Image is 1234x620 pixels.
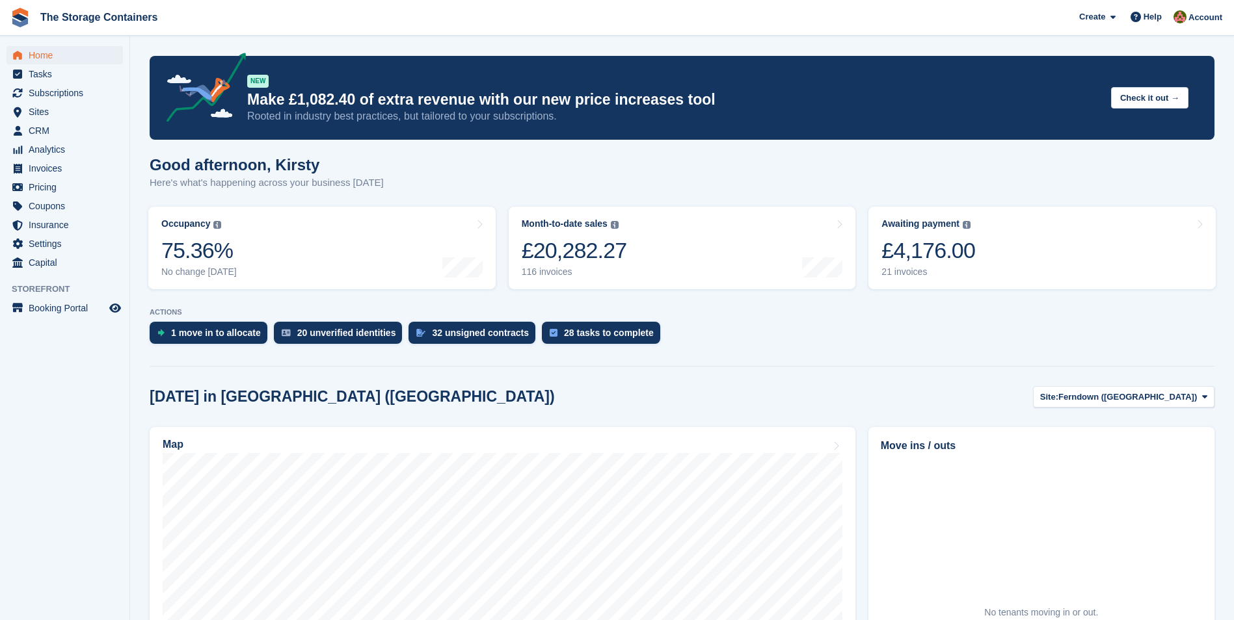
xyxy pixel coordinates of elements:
img: icon-info-grey-7440780725fd019a000dd9b08b2336e03edf1995a4989e88bcd33f0948082b44.svg [611,221,619,229]
a: menu [7,46,123,64]
span: Insurance [29,216,107,234]
a: menu [7,235,123,253]
h1: Good afternoon, Kirsty [150,156,384,174]
span: Capital [29,253,107,272]
span: Pricing [29,178,107,196]
span: Invoices [29,159,107,177]
div: 28 tasks to complete [564,328,654,338]
div: 21 invoices [881,266,975,278]
a: 32 unsigned contracts [409,322,542,350]
button: Check it out → [1111,87,1188,109]
span: Home [29,46,107,64]
a: menu [7,197,123,215]
img: move_ins_to_allocate_icon-fdf77a2bb77ea45bf5b3d319d69a93e2d87916cf1d5bf7949dd705db3b84f3ca.svg [157,329,165,337]
div: 32 unsigned contracts [432,328,529,338]
h2: Map [163,439,183,450]
span: Sites [29,103,107,121]
span: Storefront [12,283,129,296]
a: 20 unverified identities [274,322,409,350]
h2: Move ins / outs [881,438,1202,454]
a: menu [7,178,123,196]
span: Settings [29,235,107,253]
span: Account [1188,11,1222,24]
button: Site: Ferndown ([GEOGRAPHIC_DATA]) [1033,386,1214,407]
a: menu [7,65,123,83]
img: icon-info-grey-7440780725fd019a000dd9b08b2336e03edf1995a4989e88bcd33f0948082b44.svg [963,221,971,229]
h2: [DATE] in [GEOGRAPHIC_DATA] ([GEOGRAPHIC_DATA]) [150,388,555,406]
a: Awaiting payment £4,176.00 21 invoices [868,207,1216,289]
a: Preview store [107,300,123,316]
p: Make £1,082.40 of extra revenue with our new price increases tool [247,90,1101,109]
span: Site: [1040,391,1058,404]
span: Analytics [29,140,107,159]
a: menu [7,122,123,140]
img: stora-icon-8386f47178a22dfd0bd8f6a31ec36ba5ce8667c1dd55bd0f319d3a0aa187defe.svg [10,8,30,27]
div: No change [DATE] [161,266,237,278]
p: Rooted in industry best practices, but tailored to your subscriptions. [247,109,1101,123]
div: 1 move in to allocate [171,328,261,338]
div: 75.36% [161,237,237,264]
p: Here's what's happening across your business [DATE] [150,175,384,190]
div: Awaiting payment [881,218,959,229]
a: 1 move in to allocate [150,322,274,350]
span: Create [1079,10,1105,23]
a: menu [7,216,123,234]
a: menu [7,159,123,177]
a: menu [7,84,123,102]
span: Coupons [29,197,107,215]
a: Occupancy 75.36% No change [DATE] [148,207,496,289]
a: The Storage Containers [35,6,163,28]
a: 28 tasks to complete [542,322,667,350]
div: Occupancy [161,218,210,229]
div: Month-to-date sales [522,218,608,229]
div: NEW [247,75,269,88]
a: menu [7,299,123,317]
div: £4,176.00 [881,237,975,264]
span: Tasks [29,65,107,83]
a: menu [7,140,123,159]
div: 20 unverified identities [297,328,396,338]
img: task-75834270c22a3079a89374b754ae025e5fb1db73e45f91037f5363f120a921f8.svg [550,329,557,337]
span: CRM [29,122,107,140]
img: contract_signature_icon-13c848040528278c33f63329250d36e43548de30e8caae1d1a13099fd9432cc5.svg [416,329,425,337]
div: 116 invoices [522,266,627,278]
span: Ferndown ([GEOGRAPHIC_DATA]) [1058,391,1197,404]
a: menu [7,253,123,272]
p: ACTIONS [150,308,1214,316]
img: price-adjustments-announcement-icon-8257ccfd72463d97f412b2fc003d46551f7dbcb40ab6d574587a9cd5c0d94... [155,53,247,127]
a: Month-to-date sales £20,282.27 116 invoices [509,207,856,289]
img: icon-info-grey-7440780725fd019a000dd9b08b2336e03edf1995a4989e88bcd33f0948082b44.svg [213,221,221,229]
span: Booking Portal [29,299,107,317]
div: £20,282.27 [522,237,627,264]
img: Kirsty Simpson [1174,10,1187,23]
span: Help [1144,10,1162,23]
div: No tenants moving in or out. [984,606,1098,619]
span: Subscriptions [29,84,107,102]
img: verify_identity-adf6edd0f0f0b5bbfe63781bf79b02c33cf7c696d77639b501bdc392416b5a36.svg [282,329,291,337]
a: menu [7,103,123,121]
